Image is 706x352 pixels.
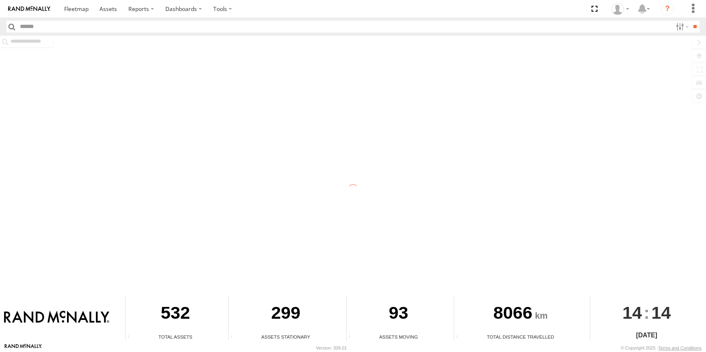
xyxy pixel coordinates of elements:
div: 532 [126,295,225,333]
a: Terms and Conditions [658,346,702,350]
div: 299 [229,295,343,333]
div: [DATE] [590,330,703,340]
div: : [590,295,703,330]
div: Total distance travelled by all assets within specified date range and applied filters [454,334,466,340]
div: © Copyright 2025 - [621,346,702,350]
div: Total number of Enabled Assets [126,334,138,340]
img: rand-logo.svg [8,6,50,12]
i: ? [661,2,674,15]
div: Jaydon Walker [609,3,632,15]
div: Assets Stationary [229,333,343,340]
label: Search Filter Options [673,21,690,32]
div: Total number of assets current in transit. [347,334,359,340]
div: Version: 309.01 [316,346,347,350]
div: 8066 [454,295,587,333]
div: Assets Moving [347,333,451,340]
div: Total Distance Travelled [454,333,587,340]
a: Visit our Website [4,344,42,352]
span: 14 [622,295,642,330]
div: Total number of assets current stationary. [229,334,241,340]
span: 14 [651,295,671,330]
img: Rand McNally [4,311,109,324]
div: Total Assets [126,333,225,340]
div: 93 [347,295,451,333]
